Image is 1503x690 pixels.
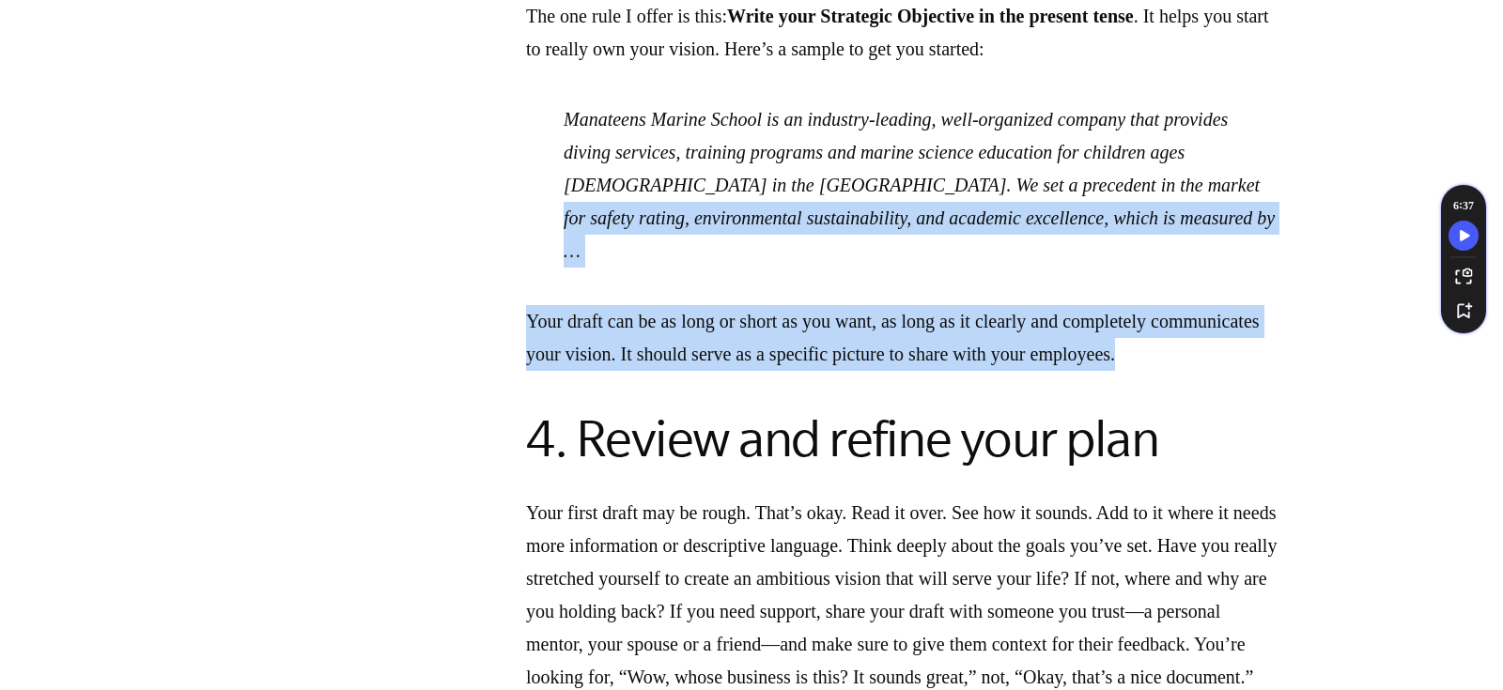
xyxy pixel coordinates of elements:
[727,6,1134,26] strong: Write your Strategic Objective in the present tense
[1409,600,1503,690] iframe: Chat Widget
[526,305,1278,371] p: Your draft can be as long or short as you want, as long as it clearly and completely communicates...
[526,408,1278,468] h2: 4. Review and refine your plan
[564,109,1275,261] em: Manateens Marine School is an industry-leading, well-organized company that provides diving servi...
